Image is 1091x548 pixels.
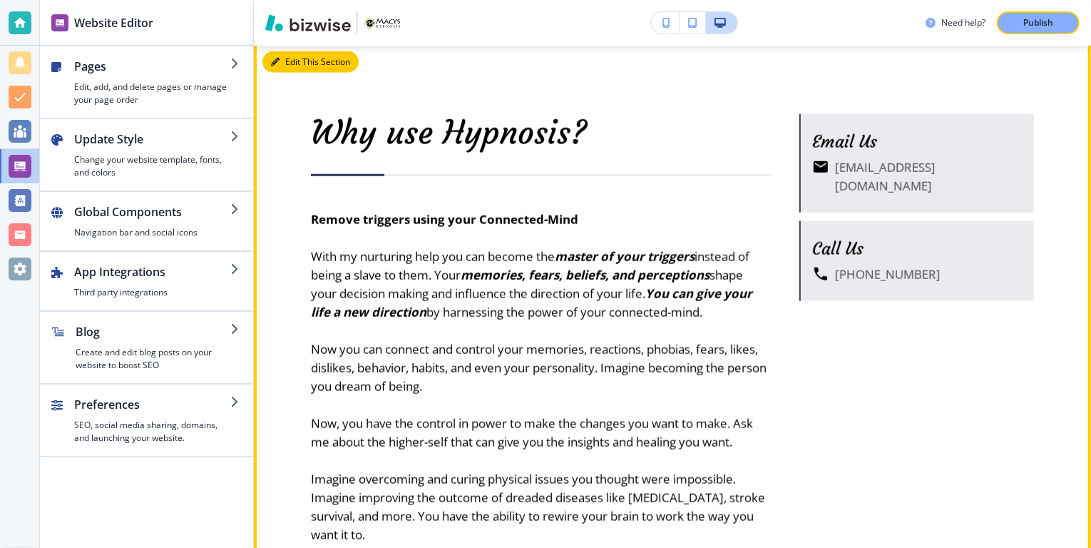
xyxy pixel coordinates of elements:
h2: Website Editor [74,14,153,31]
strong: Remove triggers using your Connected-Mind [311,211,578,228]
h2: Global Components [74,203,230,220]
h6: [EMAIL_ADDRESS][DOMAIN_NAME] [835,158,1023,196]
button: Update StyleChange your website template, fonts, and colors [40,119,253,191]
img: Your Logo [364,16,402,30]
button: Edit This Section [262,51,359,73]
h5: Email Us [812,131,1023,153]
button: App IntegrationsThird party integrations [40,252,253,310]
h4: Edit, add, and delete pages or manage your page order [74,81,230,106]
h2: App Integrations [74,263,230,280]
h4: Create and edit blog posts on your website to boost SEO [76,346,230,372]
img: Bizwise Logo [265,14,351,31]
h6: [PHONE_NUMBER] [835,265,941,284]
h2: Update Style [74,131,230,148]
button: BlogCreate and edit blog posts on your website to boost SEO [40,312,253,383]
button: PagesEdit, add, and delete pages or manage your page order [40,46,253,118]
p: Publish [1023,16,1053,29]
button: Global ComponentsNavigation bar and social icons [40,192,253,250]
p: With my nurturing help you can become the instead of being a slave to them. Your shape your decis... [311,248,771,322]
h2: Pages [74,58,230,75]
p: Now, you have the control in power to make the changes you want to make. Ask me about the higher-... [311,415,771,452]
p: Imagine overcoming and curing physical issues you thought were impossible. Imagine improving the ... [311,470,771,544]
a: Call Us[PHONE_NUMBER] [799,221,1034,301]
p: Why use Hypnosis? [311,114,771,152]
h4: SEO, social media sharing, domains, and launching your website. [74,419,230,445]
h3: Need help? [941,16,985,29]
h2: Preferences [74,396,230,413]
h2: Blog [76,323,230,340]
h4: Navigation bar and social icons [74,226,230,239]
p: Now you can connect and control your memories, reactions, phobias, fears, likes, dislikes, behavi... [311,340,771,396]
button: PreferencesSEO, social media sharing, domains, and launching your website. [40,385,253,456]
em: memories, fears, beliefs, and perceptions [461,267,710,283]
h4: Third party integrations [74,286,230,299]
h5: Call Us [812,238,1023,260]
h4: Change your website template, fonts, and colors [74,153,230,179]
button: Publish [997,11,1080,34]
img: editor icon [51,14,68,31]
em: master of your triggers [555,248,695,265]
a: Email Us[EMAIL_ADDRESS][DOMAIN_NAME] [799,114,1034,213]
